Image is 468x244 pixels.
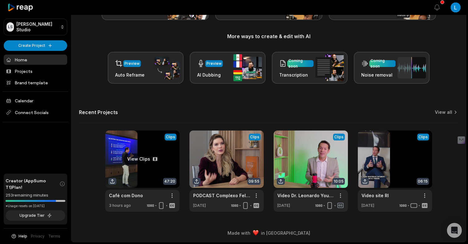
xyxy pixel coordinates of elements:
a: Calendar [4,95,67,106]
a: PODCAST Complexo Felice [193,192,250,199]
a: Terms [48,233,60,239]
div: 253 remaining minutes [6,192,65,198]
h3: Auto Reframe [115,72,145,78]
img: ai_dubbing.png [233,54,262,81]
img: transcription.png [315,54,344,81]
button: Help [11,233,27,239]
div: LS [6,22,14,32]
h3: More ways to create & edit with AI [79,33,458,40]
h3: AI Dubbing [197,72,223,78]
img: auto_reframe.png [151,56,180,80]
a: Home [4,55,67,65]
a: Projects [4,66,67,76]
a: Privacy [31,233,45,239]
span: Connect Socials [4,107,67,118]
div: Open Intercom Messenger [447,223,462,238]
p: [PERSON_NAME] Studio [16,21,58,33]
h3: Transcription [279,72,314,78]
button: Create Project [4,40,67,51]
div: Preview [124,61,140,66]
div: Preview [206,61,222,66]
a: Video site RI [362,192,389,199]
div: Made with in [GEOGRAPHIC_DATA] [77,230,460,236]
h3: Noise removal [361,72,396,78]
button: Upgrade Tier [6,210,65,221]
div: *Usage resets on [DATE] [6,204,65,208]
img: noise_removal.png [397,57,426,78]
img: heart emoji [253,230,258,236]
span: Creator (AppSumo T1) Plan! [6,177,59,190]
span: Help [19,233,27,239]
a: Brand template [4,78,67,88]
div: Coming soon [370,58,394,69]
a: Video Dr. Leonardo Youtube 1 [277,192,334,199]
h2: Recent Projects [79,109,118,115]
div: Coming soon [288,58,312,69]
a: Café com Dono [109,192,143,199]
a: View all [435,109,452,115]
